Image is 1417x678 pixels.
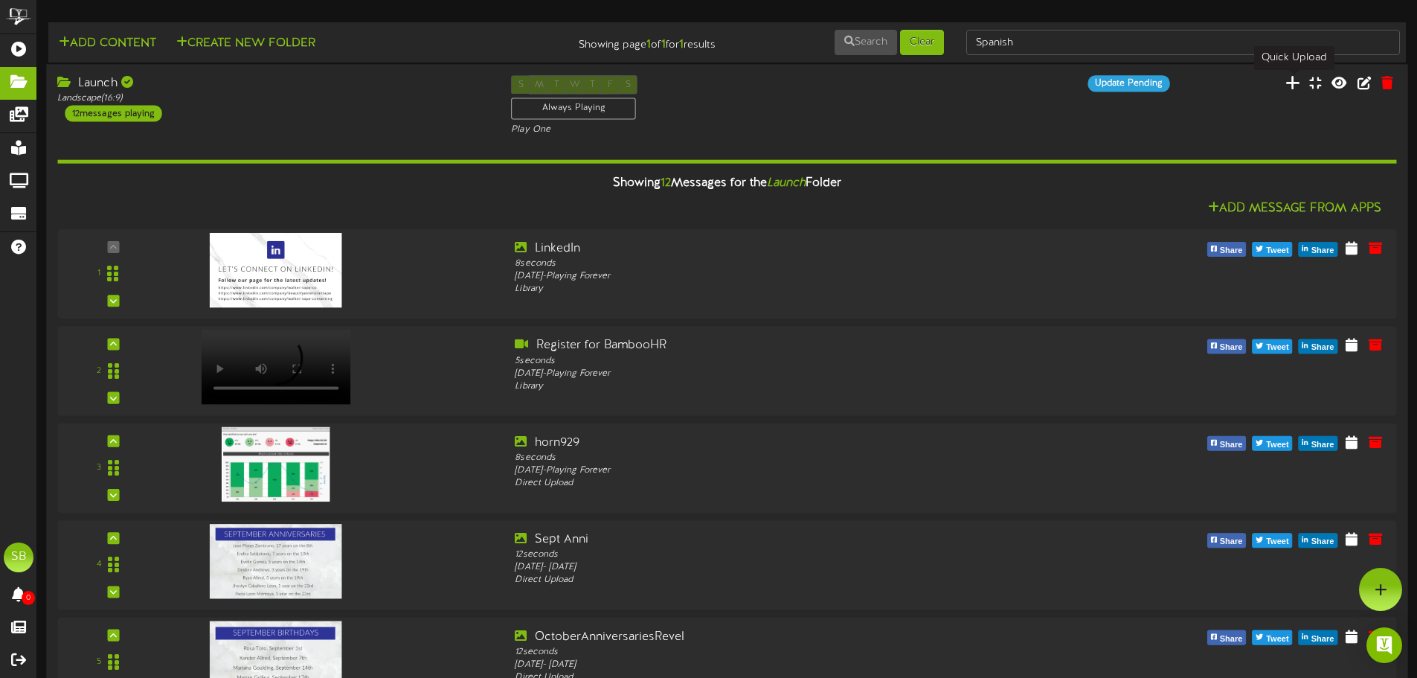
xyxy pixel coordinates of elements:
div: 8 seconds [515,258,1050,270]
div: Showing Messages for the Folder [46,167,1407,199]
div: 12 seconds [515,645,1050,658]
span: Tweet [1263,437,1291,453]
span: Share [1217,437,1246,453]
button: Share [1299,630,1338,645]
span: Tweet [1263,534,1291,550]
span: Share [1217,534,1246,550]
button: Tweet [1252,436,1292,451]
span: Share [1217,340,1246,356]
div: [DATE] - [DATE] [515,561,1050,574]
input: -- Search Folders by Name -- [966,30,1400,55]
div: Library [515,380,1050,393]
div: Update Pending [1087,75,1169,92]
img: 391040e3-4c3c-41c8-a012-9a6329a45fb2followonlinkedin_now.jpg [210,233,342,307]
div: 5 seconds [515,354,1050,367]
div: [DATE] - [DATE] [515,659,1050,671]
strong: 1 [679,38,684,51]
span: 12 [661,176,671,190]
span: Share [1308,243,1337,259]
button: Clear [900,30,944,55]
button: Share [1207,242,1247,257]
div: horn929 [515,435,1050,452]
strong: 1 [661,38,666,51]
div: Launch [57,75,489,92]
div: Direct Upload [515,477,1050,490]
button: Share [1207,533,1247,548]
button: Tweet [1252,242,1292,257]
div: OctoberAnniversariesRevel [515,629,1050,646]
strong: 1 [646,38,651,51]
button: Tweet [1252,339,1292,354]
button: Tweet [1252,533,1292,548]
div: [DATE] - Playing Forever [515,270,1050,283]
span: Share [1308,631,1337,647]
div: Direct Upload [515,574,1050,586]
span: Share [1217,243,1246,259]
span: 0 [22,591,35,605]
button: Share [1299,339,1338,354]
div: Library [515,283,1050,295]
button: Share [1207,630,1247,645]
div: Landscape ( 16:9 ) [57,92,489,105]
span: Share [1217,631,1246,647]
div: SB [4,543,33,572]
div: Sept Anni [515,531,1050,549]
span: Share [1308,437,1337,453]
div: 12 messages playing [65,105,161,121]
button: Tweet [1252,630,1292,645]
span: Tweet [1263,243,1291,259]
div: LinkedIn [515,240,1050,258]
span: Share [1308,534,1337,550]
button: Share [1299,242,1338,257]
button: Share [1207,436,1247,451]
div: Play One [511,124,942,136]
div: 12 seconds [515,549,1050,561]
i: Launch [767,176,806,190]
div: [DATE] - Playing Forever [515,367,1050,380]
button: Search [835,30,897,55]
span: Tweet [1263,340,1291,356]
div: Open Intercom Messenger [1366,627,1402,663]
button: Create New Folder [172,34,320,53]
div: 8 seconds [515,452,1050,464]
div: Register for BambooHR [515,337,1050,354]
button: Share [1299,436,1338,451]
div: Always Playing [511,97,636,119]
span: Share [1308,340,1337,356]
div: [DATE] - Playing Forever [515,464,1050,477]
span: Tweet [1263,631,1291,647]
div: Showing page of for results [499,28,727,54]
button: Share [1207,339,1247,354]
button: Add Message From Apps [1204,199,1386,218]
button: Share [1299,533,1338,548]
button: Add Content [54,34,161,53]
img: 44993982-5dc3-4e0a-a5bd-26cabd081628.jpg [210,524,342,598]
img: d5c375fc-acf9-4613-b999-53c74e374ab7.png [222,427,330,502]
